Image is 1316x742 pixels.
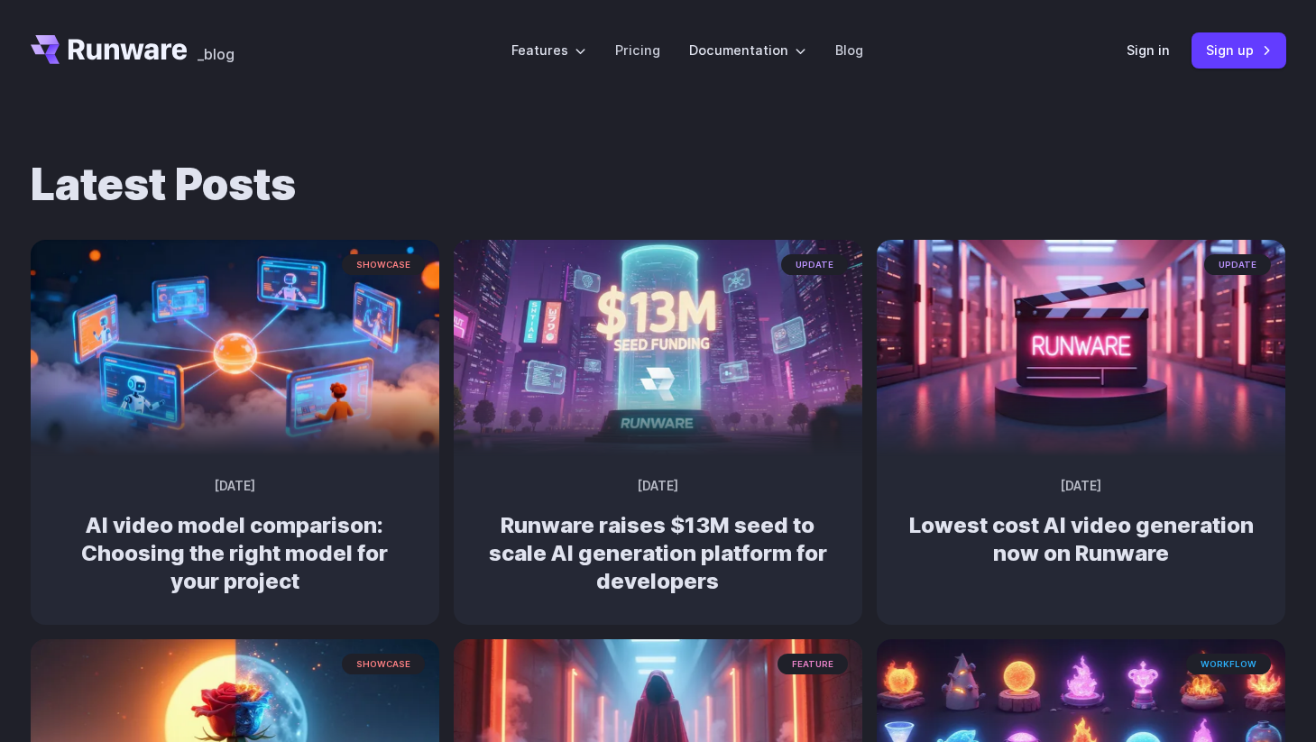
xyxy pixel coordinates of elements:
img: Neon-lit movie clapperboard with the word 'RUNWARE' in a futuristic server room [877,240,1285,456]
label: Documentation [689,40,806,60]
span: showcase [342,254,425,275]
a: Futuristic city scene with neon lights showing Runware announcement of $13M seed funding in large... [454,442,862,625]
a: Neon-lit movie clapperboard with the word 'RUNWARE' in a futuristic server room update [DATE] Low... [877,442,1285,597]
a: Blog [835,40,863,60]
span: _blog [198,47,235,61]
span: workflow [1186,654,1271,674]
a: Sign up [1192,32,1286,68]
h1: Latest Posts [31,159,1286,211]
a: Sign in [1127,40,1170,60]
span: update [1204,254,1271,275]
a: Pricing [615,40,660,60]
span: showcase [342,654,425,674]
span: feature [778,654,848,674]
label: Features [511,40,586,60]
h2: Lowest cost AI video generation now on Runware [906,511,1256,567]
time: [DATE] [215,477,255,497]
a: _blog [198,35,235,64]
time: [DATE] [638,477,678,497]
span: update [781,254,848,275]
img: Futuristic city scene with neon lights showing Runware announcement of $13M seed funding in large... [454,240,862,456]
h2: Runware raises $13M seed to scale AI generation platform for developers [483,511,833,596]
a: Futuristic network of glowing screens showing robots and a person connected to a central digital ... [31,442,439,625]
img: Futuristic network of glowing screens showing robots and a person connected to a central digital ... [31,240,439,456]
h2: AI video model comparison: Choosing the right model for your project [60,511,410,596]
a: Go to / [31,35,188,64]
time: [DATE] [1061,477,1101,497]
